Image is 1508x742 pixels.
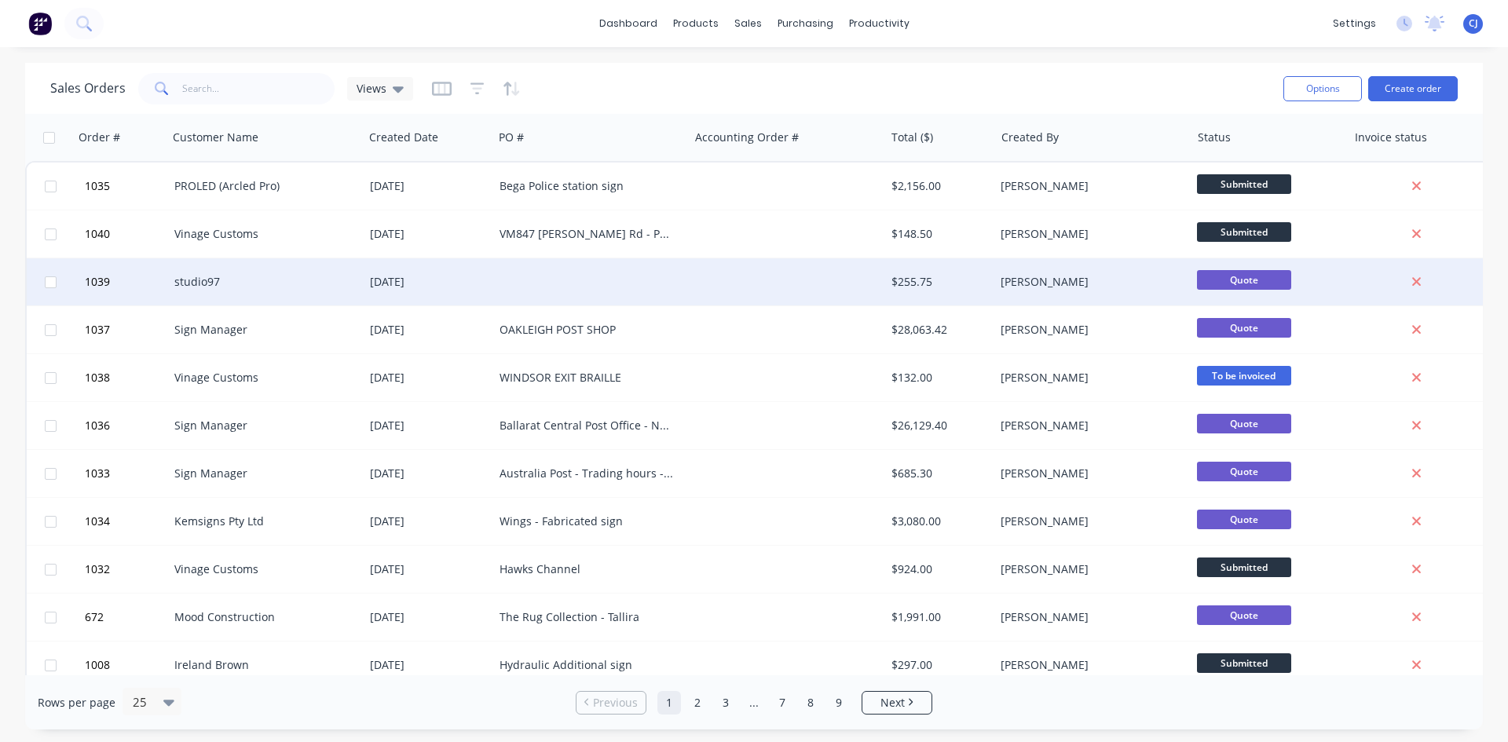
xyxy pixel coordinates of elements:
[1197,318,1291,338] span: Quote
[1001,561,1175,577] div: [PERSON_NAME]
[686,691,709,715] a: Page 2
[727,12,770,35] div: sales
[85,466,110,481] span: 1033
[1283,76,1362,101] button: Options
[891,178,983,194] div: $2,156.00
[1197,174,1291,194] span: Submitted
[1001,370,1175,386] div: [PERSON_NAME]
[891,609,983,625] div: $1,991.00
[891,561,983,577] div: $924.00
[770,12,841,35] div: purchasing
[1197,510,1291,529] span: Quote
[80,306,174,353] button: 1037
[370,226,487,242] div: [DATE]
[891,657,983,673] div: $297.00
[799,691,822,715] a: Page 8
[79,130,120,145] div: Order #
[174,226,349,242] div: Vinage Customs
[50,81,126,96] h1: Sales Orders
[174,178,349,194] div: PROLED (Arcled Pro)
[1001,514,1175,529] div: [PERSON_NAME]
[1001,226,1175,242] div: [PERSON_NAME]
[80,354,174,401] button: 1038
[499,130,524,145] div: PO #
[80,163,174,210] button: 1035
[370,657,487,673] div: [DATE]
[80,546,174,593] button: 1032
[357,80,386,97] span: Views
[593,695,638,711] span: Previous
[370,322,487,338] div: [DATE]
[827,691,851,715] a: Page 9
[80,498,174,545] button: 1034
[1197,366,1291,386] span: To be invoiced
[1001,418,1175,433] div: [PERSON_NAME]
[1001,466,1175,481] div: [PERSON_NAME]
[891,322,983,338] div: $28,063.42
[80,402,174,449] button: 1036
[80,450,174,497] button: 1033
[1001,609,1175,625] div: [PERSON_NAME]
[370,466,487,481] div: [DATE]
[891,370,983,386] div: $132.00
[742,691,766,715] a: Jump forward
[80,594,174,641] button: 672
[665,12,727,35] div: products
[1325,12,1384,35] div: settings
[891,274,983,290] div: $255.75
[1197,653,1291,673] span: Submitted
[500,657,674,673] div: Hydraulic Additional sign
[891,226,983,242] div: $148.50
[38,695,115,711] span: Rows per page
[576,695,646,711] a: Previous page
[500,226,674,242] div: VM847 [PERSON_NAME] Rd - Panel
[85,322,110,338] span: 1037
[370,418,487,433] div: [DATE]
[1197,270,1291,290] span: Quote
[370,561,487,577] div: [DATE]
[891,130,933,145] div: Total ($)
[1197,462,1291,481] span: Quote
[1355,130,1427,145] div: Invoice status
[85,418,110,433] span: 1036
[1469,16,1478,31] span: CJ
[500,370,674,386] div: WINDSOR EXIT BRAILLE
[1197,605,1291,625] span: Quote
[500,466,674,481] div: Australia Post - Trading hours - bulk sites
[174,609,349,625] div: Mood Construction
[500,322,674,338] div: OAKLEIGH POST SHOP
[841,12,917,35] div: productivity
[770,691,794,715] a: Page 7
[714,691,738,715] a: Page 3
[370,178,487,194] div: [DATE]
[1197,557,1291,577] span: Submitted
[174,418,349,433] div: Sign Manager
[80,210,174,258] button: 1040
[891,514,983,529] div: $3,080.00
[174,322,349,338] div: Sign Manager
[85,561,110,577] span: 1032
[591,12,665,35] a: dashboard
[891,466,983,481] div: $685.30
[174,466,349,481] div: Sign Manager
[862,695,932,711] a: Next page
[85,226,110,242] span: 1040
[85,657,110,673] span: 1008
[80,641,174,689] button: 1008
[370,370,487,386] div: [DATE]
[174,370,349,386] div: Vinage Customs
[85,274,110,290] span: 1039
[182,73,335,104] input: Search...
[1368,76,1458,101] button: Create order
[370,274,487,290] div: [DATE]
[174,561,349,577] div: Vinage Customs
[500,514,674,529] div: Wings - Fabricated sign
[695,130,799,145] div: Accounting Order #
[880,695,905,711] span: Next
[500,178,674,194] div: Bega Police station sign
[891,418,983,433] div: $26,129.40
[1001,322,1175,338] div: [PERSON_NAME]
[1001,274,1175,290] div: [PERSON_NAME]
[1001,657,1175,673] div: [PERSON_NAME]
[174,657,349,673] div: Ireland Brown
